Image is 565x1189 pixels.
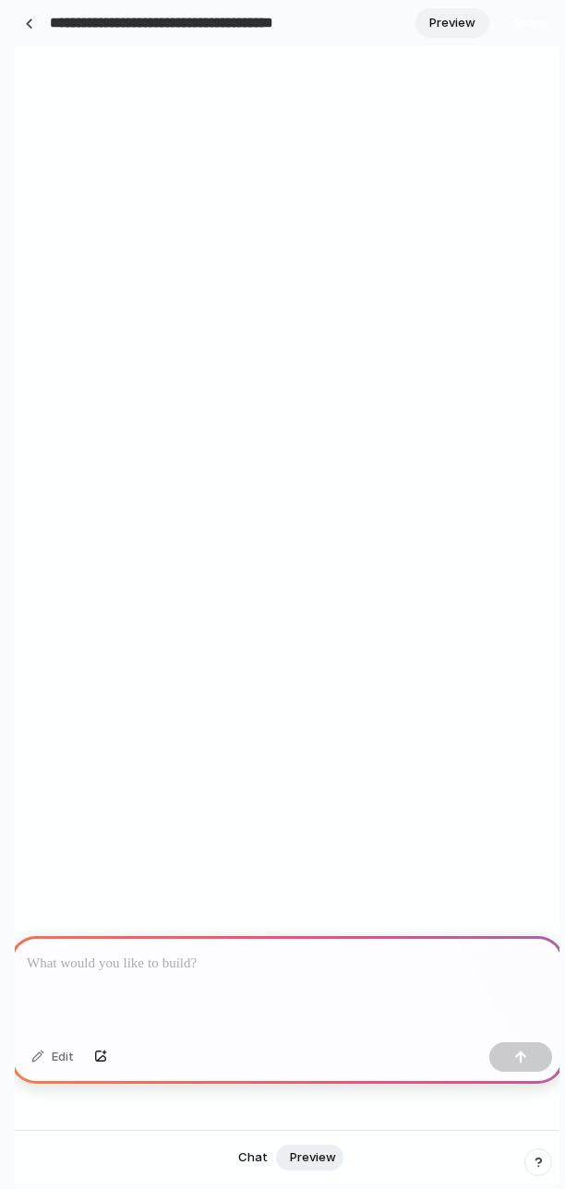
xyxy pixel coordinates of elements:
a: Preview [415,8,489,38]
span: Preview [429,14,475,32]
button: Preview [279,1143,347,1172]
span: Share [512,14,547,32]
span: Preview [290,1148,336,1167]
button: Chat [227,1143,279,1172]
button: Share [500,8,559,38]
span: Chat [238,1148,268,1167]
